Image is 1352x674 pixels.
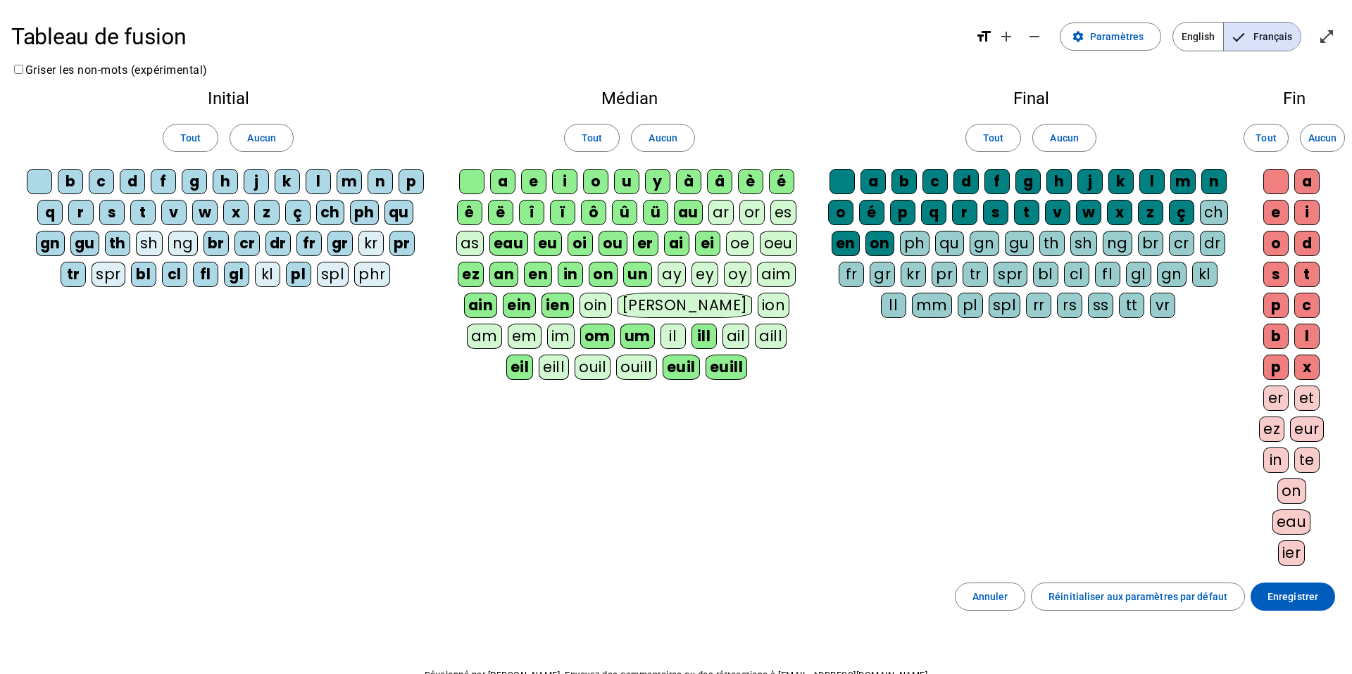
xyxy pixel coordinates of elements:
div: ain [464,293,498,318]
div: th [1039,231,1065,256]
div: cr [1169,231,1194,256]
div: û [612,200,637,225]
button: Aucun [1300,124,1345,152]
button: Tout [965,124,1021,152]
div: tt [1119,293,1144,318]
div: j [1077,169,1103,194]
mat-icon: open_in_full [1318,28,1335,45]
div: b [1263,324,1289,349]
div: ail [722,324,750,349]
div: ê [457,200,482,225]
div: ei [695,231,720,256]
div: à [676,169,701,194]
div: ch [316,200,344,225]
h2: Médian [456,90,803,107]
button: Aucun [631,124,694,152]
span: Aucun [1308,129,1337,146]
div: rr [1026,293,1051,318]
div: o [1263,231,1289,256]
div: v [161,200,187,225]
mat-icon: settings [1072,30,1084,43]
div: en [832,231,860,256]
button: Diminuer la taille de la police [1020,23,1049,51]
div: tr [61,262,86,287]
div: euil [663,355,700,380]
button: Tout [564,124,620,152]
div: er [1263,386,1289,411]
div: in [558,262,583,287]
div: sh [136,231,163,256]
div: am [467,324,502,349]
div: ez [458,262,484,287]
div: r [68,200,94,225]
span: Tout [983,129,1003,146]
div: ç [285,200,311,225]
div: eau [1272,509,1311,535]
div: es [770,200,796,225]
div: ï [550,200,575,225]
div: ai [664,231,689,256]
div: spr [92,262,125,287]
div: eu [534,231,562,256]
div: br [204,231,229,256]
div: ss [1088,293,1113,318]
div: gu [70,231,99,256]
div: vr [1150,293,1175,318]
button: Tout [1244,124,1289,152]
div: kl [1192,262,1218,287]
span: Enregistrer [1267,588,1318,605]
div: f [151,169,176,194]
div: ç [1169,200,1194,225]
div: x [223,200,249,225]
div: bl [1033,262,1058,287]
div: or [739,200,765,225]
div: oe [726,231,754,256]
div: pr [389,231,415,256]
div: ez [1259,417,1284,442]
div: oi [568,231,593,256]
div: pl [286,262,311,287]
h2: Fin [1259,90,1329,107]
div: et [1294,386,1320,411]
div: k [1108,169,1134,194]
div: n [368,169,393,194]
mat-icon: format_size [975,28,992,45]
div: ou [599,231,627,256]
div: phr [354,262,390,287]
div: b [58,169,83,194]
div: em [508,324,542,349]
div: ion [758,293,790,318]
div: a [490,169,515,194]
div: î [519,200,544,225]
div: bl [131,262,156,287]
div: a [1294,169,1320,194]
div: ng [168,231,198,256]
div: x [1294,355,1320,380]
div: om [580,324,615,349]
div: en [524,262,552,287]
div: cl [1064,262,1089,287]
div: spl [989,293,1021,318]
div: il [661,324,686,349]
div: j [244,169,269,194]
div: p [1263,355,1289,380]
div: i [1294,200,1320,225]
span: Tout [582,129,602,146]
div: pr [932,262,957,287]
div: w [1076,200,1101,225]
span: Français [1224,23,1301,51]
div: b [891,169,917,194]
div: p [890,200,915,225]
div: gn [1157,262,1187,287]
div: c [89,169,114,194]
div: p [1263,293,1289,318]
div: gn [36,231,65,256]
div: ng [1103,231,1132,256]
div: in [1263,447,1289,473]
span: Tout [180,129,201,146]
div: d [1294,231,1320,256]
div: gn [970,231,999,256]
mat-icon: remove [1026,28,1043,45]
div: ey [691,262,718,287]
div: ch [1200,200,1228,225]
